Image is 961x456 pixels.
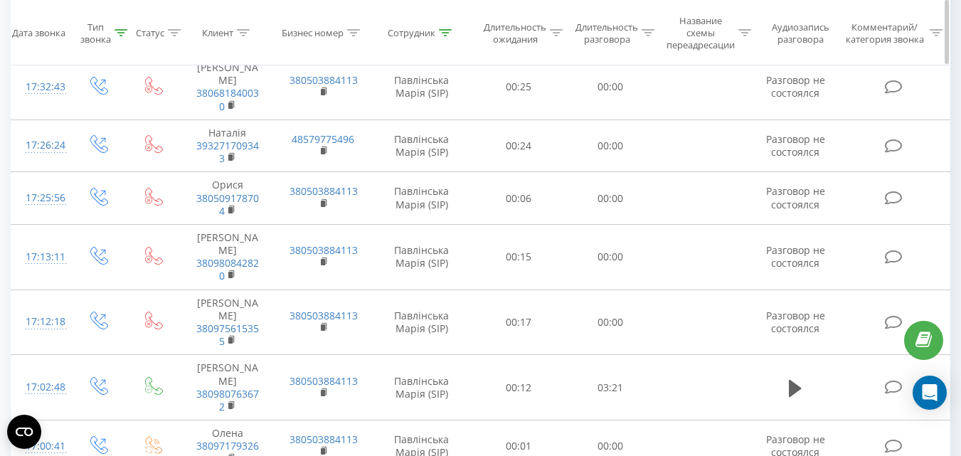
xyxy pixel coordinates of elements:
[766,309,825,335] span: Разговор не состоялся
[565,355,657,420] td: 03:21
[26,243,55,271] div: 17:13:11
[136,27,164,39] div: Статус
[180,224,275,290] td: [PERSON_NAME]
[371,55,473,120] td: Павлінська Марія (SIP)
[180,290,275,355] td: [PERSON_NAME]
[565,55,657,120] td: 00:00
[575,21,638,45] div: Длительность разговора
[565,290,657,355] td: 00:00
[196,191,259,218] a: 380509178704
[843,21,926,45] div: Комментарий/категория звонка
[473,172,565,225] td: 00:06
[371,355,473,420] td: Павлінська Марія (SIP)
[565,120,657,172] td: 00:00
[290,309,358,322] a: 380503884113
[26,132,55,159] div: 17:26:24
[12,27,65,39] div: Дата звонка
[282,27,344,39] div: Бизнес номер
[371,224,473,290] td: Павлінська Марія (SIP)
[766,73,825,100] span: Разговор не состоялся
[565,224,657,290] td: 00:00
[371,290,473,355] td: Павлінська Марія (SIP)
[180,120,275,172] td: Наталія
[292,132,354,146] a: 48579775496
[7,415,41,449] button: Open CMP widget
[473,224,565,290] td: 00:15
[180,55,275,120] td: [PERSON_NAME]
[196,256,259,282] a: 380980842820
[196,387,259,413] a: 380980763672
[26,373,55,401] div: 17:02:48
[26,308,55,336] div: 17:12:18
[202,27,233,39] div: Клиент
[473,55,565,120] td: 00:25
[290,243,358,257] a: 380503884113
[766,243,825,270] span: Разговор не состоялся
[180,172,275,225] td: Орися
[388,27,435,39] div: Сотрудник
[290,433,358,446] a: 380503884113
[473,355,565,420] td: 00:12
[290,374,358,388] a: 380503884113
[473,290,565,355] td: 00:17
[290,73,358,87] a: 380503884113
[484,21,546,45] div: Длительность ожидания
[371,172,473,225] td: Павлінська Марія (SIP)
[371,120,473,172] td: Павлінська Марія (SIP)
[196,86,259,112] a: 380681840030
[26,73,55,101] div: 17:32:43
[667,15,735,51] div: Название схемы переадресации
[196,322,259,348] a: 380975615355
[765,21,837,45] div: Аудиозапись разговора
[80,21,111,45] div: Тип звонка
[196,139,259,165] a: 393271709343
[180,355,275,420] td: [PERSON_NAME]
[26,184,55,212] div: 17:25:56
[565,172,657,225] td: 00:00
[766,132,825,159] span: Разговор не состоялся
[766,184,825,211] span: Разговор не состоялся
[913,376,947,410] div: Open Intercom Messenger
[290,184,358,198] a: 380503884113
[473,120,565,172] td: 00:24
